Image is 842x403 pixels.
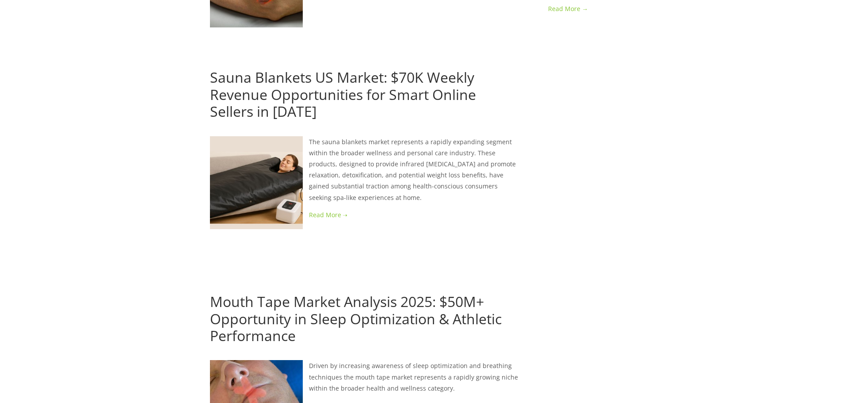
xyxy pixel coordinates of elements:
[210,68,476,121] a: Sauna Blankets US Market: $70K Weekly Revenue Opportunities for Smart Online Sellers in [DATE]
[210,360,520,394] p: Driven by increasing awareness of sleep optimization and breathing techniques the mouth tape mark...
[210,136,303,229] img: Sauna Blankets US Market: $70K Weekly Revenue Opportunities for Smart Online Sellers in 2025
[210,54,230,62] a: [DATE]
[210,278,230,287] a: [DATE]
[210,292,502,345] a: Mouth Tape Market Analysis 2025: $50M+ Opportunity in Sleep Optimization & Athletic Performance
[548,4,632,13] a: Read More →
[210,136,520,203] p: The sauna blankets market represents a rapidly expanding segment within the broader wellness and ...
